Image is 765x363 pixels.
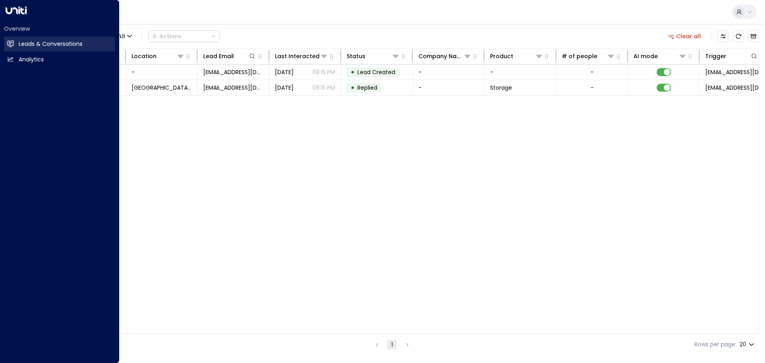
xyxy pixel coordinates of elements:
nav: pagination navigation [372,339,412,349]
span: Space Station Shrewsbury [131,84,192,92]
div: Status [347,51,400,61]
td: - [413,65,484,80]
a: Leads & Conversations [4,37,115,51]
div: Location [131,51,184,61]
div: • [351,65,355,79]
span: Aug 28, 2025 [275,84,294,92]
div: • [351,81,355,94]
button: Archived Leads [748,31,759,42]
div: Lead Email [203,51,234,61]
div: Location [131,51,157,61]
a: Analytics [4,52,115,67]
div: # of people [562,51,597,61]
div: Company Name [418,51,463,61]
div: AI mode [634,51,687,61]
p: 08:15 PM [312,84,335,92]
div: Company Name [418,51,471,61]
div: Actions [152,33,181,40]
div: Product [490,51,513,61]
button: Clear all [665,31,704,42]
div: Button group with a nested menu [148,30,220,42]
div: Last Interacted [275,51,328,61]
span: Refresh [733,31,744,42]
div: - [590,68,594,76]
div: Trigger [705,51,726,61]
div: - [590,84,594,92]
span: Aug 28, 2025 [275,68,294,76]
td: - [126,65,198,80]
span: Subsy1@gmail.com [203,68,263,76]
label: Rows per page: [694,340,736,349]
button: Customize [718,31,729,42]
div: AI mode [634,51,658,61]
span: Replied [357,84,377,92]
div: Status [347,51,365,61]
div: Last Interacted [275,51,320,61]
div: # of people [562,51,615,61]
div: Lead Email [203,51,256,61]
span: Subsy1@gmail.com [203,84,263,92]
div: Trigger [705,51,758,61]
h2: Overview [4,25,115,33]
td: - [484,65,556,80]
h2: Leads & Conversations [19,40,82,48]
p: 08:15 PM [312,68,335,76]
span: Storage [490,84,512,92]
span: All [118,33,125,39]
div: Product [490,51,543,61]
button: Actions [148,30,220,42]
h2: Analytics [19,55,44,64]
td: - [413,80,484,95]
span: Lead Created [357,68,395,76]
div: 20 [739,339,756,350]
button: page 1 [387,340,397,349]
